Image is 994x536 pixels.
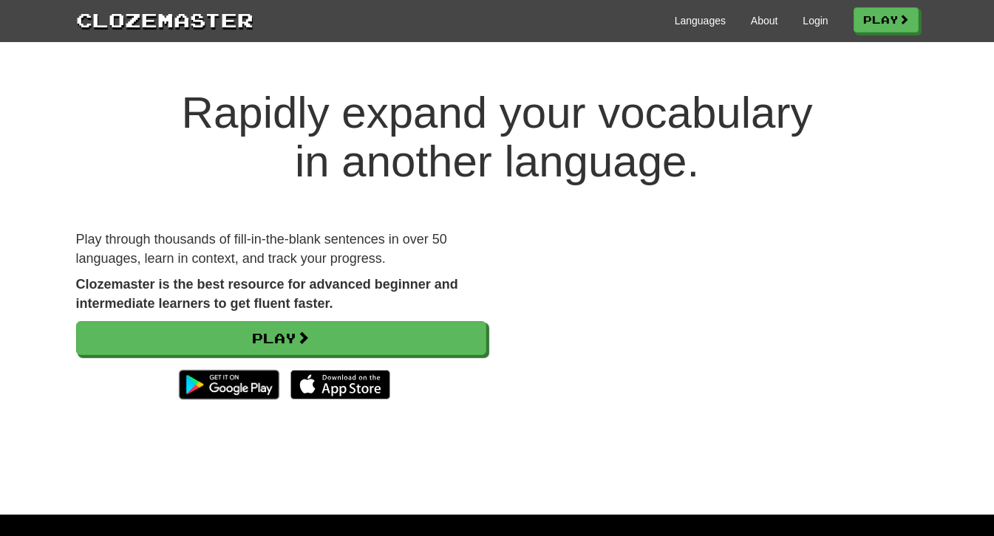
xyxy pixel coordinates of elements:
a: About [751,13,778,28]
a: Clozemaster [76,6,253,33]
a: Play [76,321,486,355]
strong: Clozemaster is the best resource for advanced beginner and intermediate learners to get fluent fa... [76,277,458,311]
p: Play through thousands of fill-in-the-blank sentences in over 50 languages, learn in context, and... [76,230,486,268]
a: Languages [675,13,726,28]
a: Login [803,13,828,28]
img: Download_on_the_App_Store_Badge_US-UK_135x40-25178aeef6eb6b83b96f5f2d004eda3bffbb37122de64afbaef7... [290,370,390,399]
a: Play [854,7,919,32]
img: Get it on Google Play [171,363,286,407]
